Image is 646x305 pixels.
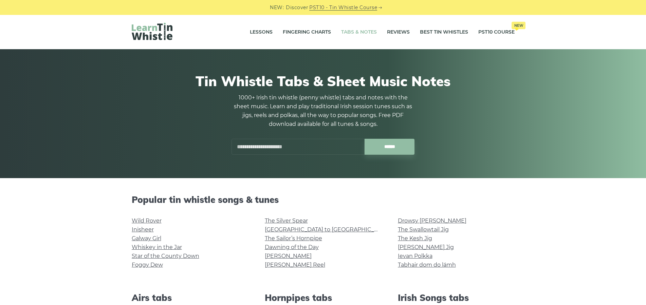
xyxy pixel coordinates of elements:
a: The Sailor’s Hornpipe [265,235,322,242]
h1: Tin Whistle Tabs & Sheet Music Notes [132,73,515,89]
a: Dawning of the Day [265,244,319,250]
a: Whiskey in the Jar [132,244,182,250]
a: Fingering Charts [283,24,331,41]
a: [PERSON_NAME] Reel [265,262,325,268]
a: Galway Girl [132,235,161,242]
h2: Hornpipes tabs [265,292,382,303]
h2: Airs tabs [132,292,248,303]
a: PST10 CourseNew [478,24,515,41]
h2: Irish Songs tabs [398,292,515,303]
a: Lessons [250,24,273,41]
a: [PERSON_NAME] Jig [398,244,454,250]
a: Foggy Dew [132,262,163,268]
h2: Popular tin whistle songs & tunes [132,194,515,205]
a: The Swallowtail Jig [398,226,449,233]
a: The Kesh Jig [398,235,432,242]
p: 1000+ Irish tin whistle (penny whistle) tabs and notes with the sheet music. Learn and play tradi... [232,93,415,129]
a: Tabs & Notes [341,24,377,41]
a: Best Tin Whistles [420,24,468,41]
a: Drowsy [PERSON_NAME] [398,217,466,224]
a: [PERSON_NAME] [265,253,312,259]
a: Inisheer [132,226,154,233]
a: The Silver Spear [265,217,308,224]
a: Ievan Polkka [398,253,432,259]
a: [GEOGRAPHIC_DATA] to [GEOGRAPHIC_DATA] [265,226,390,233]
span: New [512,22,525,29]
img: LearnTinWhistle.com [132,23,172,40]
a: Reviews [387,24,410,41]
a: Wild Rover [132,217,162,224]
a: Star of the County Down [132,253,199,259]
a: Tabhair dom do lámh [398,262,456,268]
